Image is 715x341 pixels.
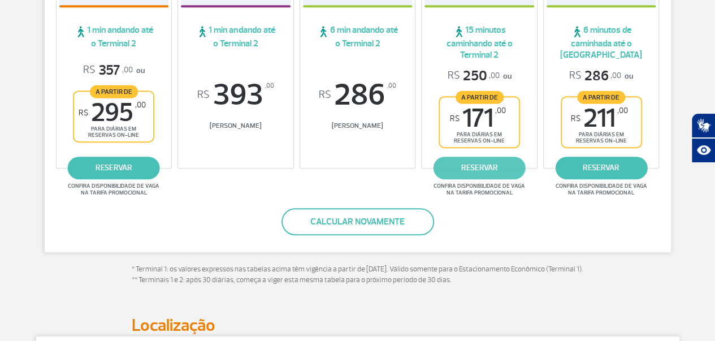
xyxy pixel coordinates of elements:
[68,157,160,179] a: reservar
[66,183,161,196] span: Confira disponibilidade de vaga na tarifa promocional
[547,24,656,61] span: 6 minutos de caminhada até o [GEOGRAPHIC_DATA]
[555,157,647,179] a: reservar
[79,100,146,126] span: 295
[181,80,291,110] span: 393
[281,208,434,235] button: Calcular novamente
[319,89,331,101] sup: R$
[569,67,633,85] p: ou
[83,62,145,79] p: ou
[303,122,413,130] span: [PERSON_NAME]
[424,24,534,61] span: 15 minutos caminhando até o Terminal 2
[448,67,512,85] p: ou
[456,90,504,103] span: A partir de
[450,114,460,123] sup: R$
[303,80,413,110] span: 286
[181,122,291,130] span: [PERSON_NAME]
[303,24,413,49] span: 6 min andando até o Terminal 2
[495,106,506,115] sup: ,00
[90,85,138,98] span: A partir de
[135,100,146,110] sup: ,00
[181,24,291,49] span: 1 min andando até o Terminal 2
[571,106,628,131] span: 211
[59,24,169,49] span: 1 min andando até o Terminal 2
[617,106,628,115] sup: ,00
[83,62,133,79] span: 357
[449,131,509,144] span: para diárias em reservas on-line
[132,315,584,336] h2: Localização
[691,138,715,163] button: Abrir recursos assistivos.
[554,183,649,196] span: Confira disponibilidade de vaga na tarifa promocional
[197,89,210,101] sup: R$
[265,80,274,92] sup: ,00
[387,80,396,92] sup: ,00
[569,67,621,85] span: 286
[448,67,500,85] span: 250
[571,131,631,144] span: para diárias em reservas on-line
[79,108,88,118] sup: R$
[84,126,144,139] span: para diárias em reservas on-line
[132,264,584,286] p: * Terminal 1: os valores expressos nas tabelas acima têm vigência a partir de [DATE]. Válido some...
[571,114,580,123] sup: R$
[691,113,715,163] div: Plugin de acessibilidade da Hand Talk.
[450,106,506,131] span: 171
[691,113,715,138] button: Abrir tradutor de língua de sinais.
[577,90,625,103] span: A partir de
[432,183,527,196] span: Confira disponibilidade de vaga na tarifa promocional
[434,157,526,179] a: reservar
